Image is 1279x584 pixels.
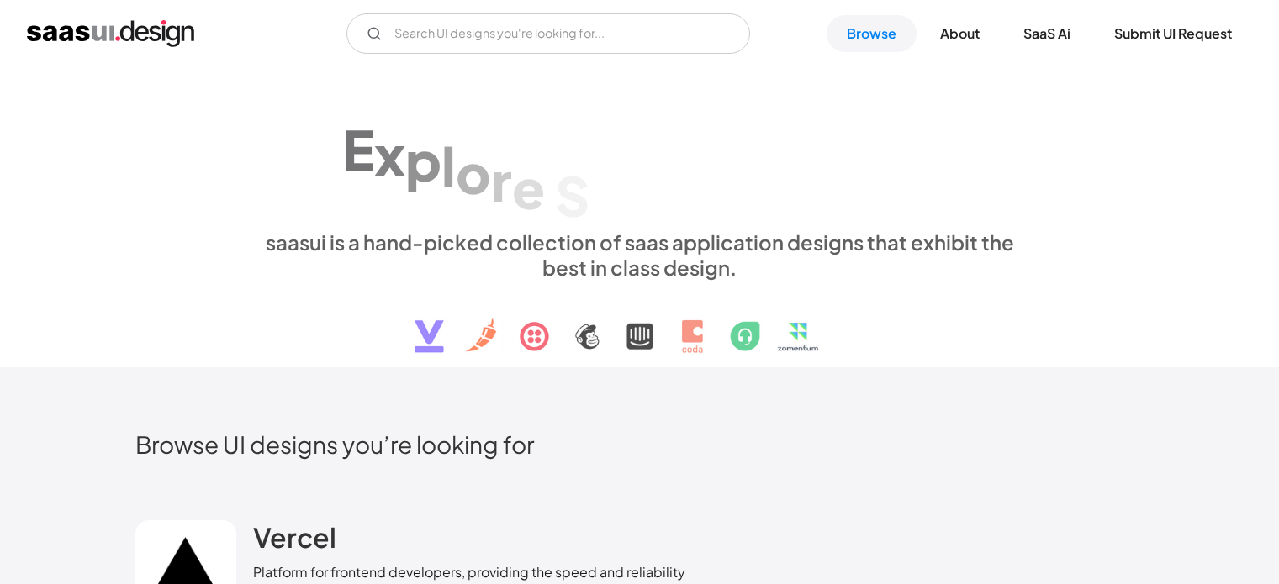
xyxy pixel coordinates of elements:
[385,280,895,367] img: text, icon, saas logo
[253,229,1027,280] div: saasui is a hand-picked collection of saas application designs that exhibit the best in class des...
[253,520,336,554] h2: Vercel
[342,116,374,181] div: E
[253,520,336,562] a: Vercel
[135,429,1144,459] h2: Browse UI designs you’re looking for
[1094,15,1252,52] a: Submit UI Request
[512,155,545,219] div: e
[253,562,685,582] div: Platform for frontend developers, providing the speed and reliability
[405,128,441,192] div: p
[456,140,491,205] div: o
[374,122,405,187] div: x
[920,15,1000,52] a: About
[441,134,456,198] div: l
[1003,15,1091,52] a: SaaS Ai
[555,163,589,228] div: S
[346,13,750,54] form: Email Form
[253,84,1027,213] h1: Explore SaaS UI design patterns & interactions.
[346,13,750,54] input: Search UI designs you're looking for...
[27,20,194,47] a: home
[827,15,917,52] a: Browse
